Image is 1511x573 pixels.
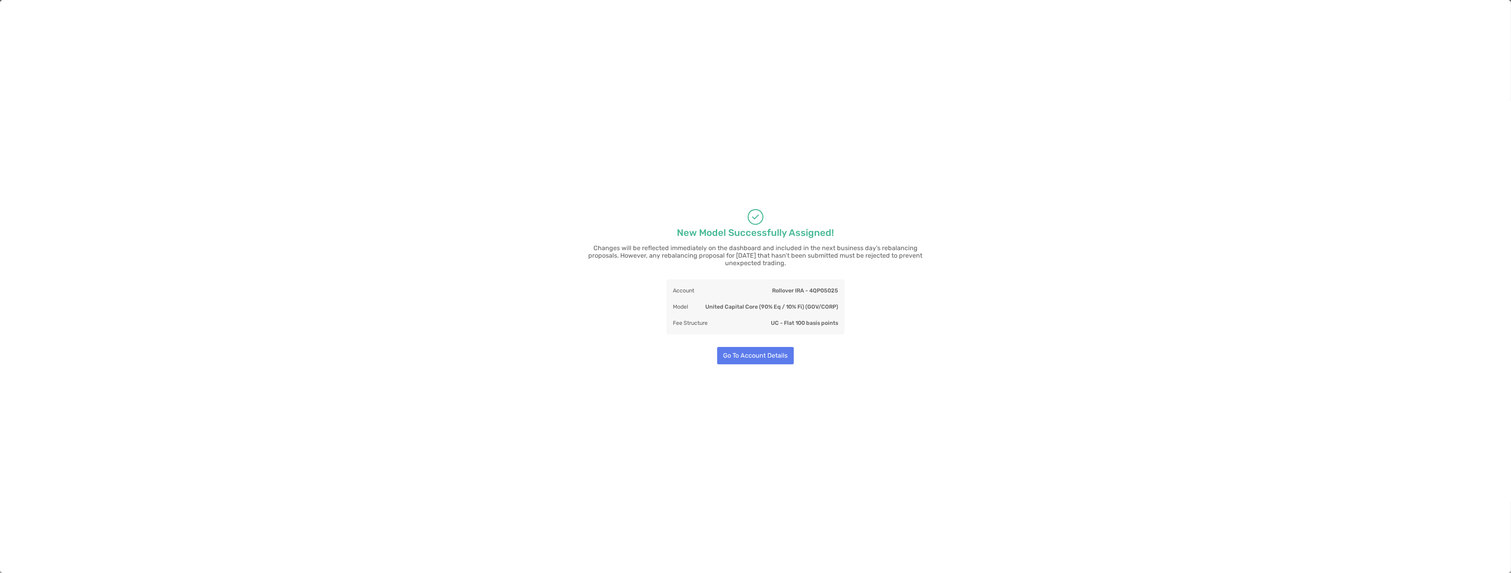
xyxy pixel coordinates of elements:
p: UC - Flat 100 basis points [771,318,838,328]
p: Changes will be reflected immediately on the dashboard and included in the next business day's re... [578,244,933,267]
p: Rollover IRA - 4QP05025 [772,286,838,296]
button: Go To Account Details [717,347,794,364]
p: Account [673,286,694,296]
p: Model [673,302,688,312]
p: Fee Structure [673,318,708,328]
p: New Model Successfully Assigned! [677,228,834,238]
p: United Capital Core (90% Eq / 10% Fi) (GOV/CORP) [705,302,838,312]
